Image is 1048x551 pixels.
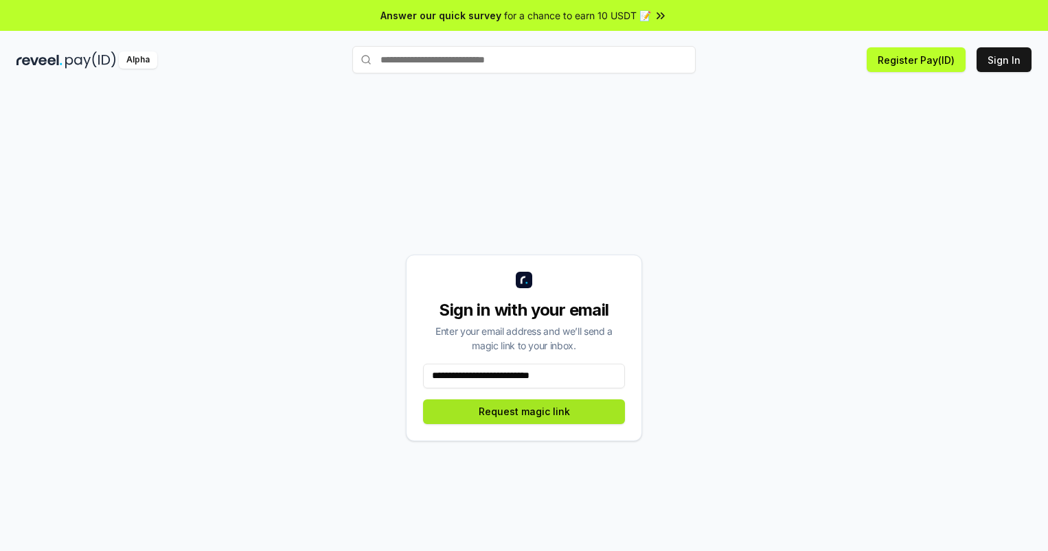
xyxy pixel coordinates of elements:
button: Register Pay(ID) [867,47,966,72]
img: pay_id [65,51,116,69]
div: Sign in with your email [423,299,625,321]
button: Sign In [977,47,1032,72]
div: Alpha [119,51,157,69]
img: logo_small [516,272,532,288]
div: Enter your email address and we’ll send a magic link to your inbox. [423,324,625,353]
span: for a chance to earn 10 USDT 📝 [504,8,651,23]
span: Answer our quick survey [380,8,501,23]
button: Request magic link [423,399,625,424]
img: reveel_dark [16,51,62,69]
